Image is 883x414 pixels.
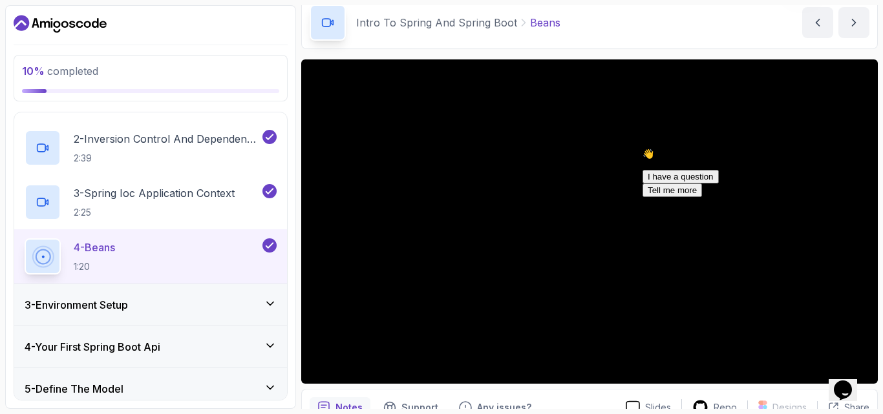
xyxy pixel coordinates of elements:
button: Share [817,401,869,414]
button: next content [838,7,869,38]
p: Intro To Spring And Spring Boot [356,15,517,30]
p: Any issues? [477,401,531,414]
button: 5-Define The Model [14,368,287,409]
button: 2-Inversion Control And Dependency Injection2:39 [25,130,277,166]
p: 2 - Inversion Control And Dependency Injection [74,131,260,147]
button: Tell me more [5,40,65,54]
a: Dashboard [14,14,107,34]
iframe: 5 - Beans [301,59,878,384]
iframe: chat widget [829,362,870,401]
p: 4 - Beans [74,240,115,255]
button: 3-Spring Ioc Application Context2:25 [25,184,277,220]
button: previous content [802,7,833,38]
div: 👋 Hi! How can we help?I have a questionTell me more [5,5,238,54]
p: Slides [645,401,671,414]
p: Repo [714,401,737,414]
button: 3-Environment Setup [14,284,287,326]
p: Beans [530,15,560,30]
iframe: chat widget [637,143,870,356]
a: Slides [615,400,681,414]
span: completed [22,65,98,78]
p: 2:39 [74,152,260,165]
p: 1:20 [74,260,115,273]
p: 2:25 [74,206,235,219]
button: 4-Beans1:20 [25,238,277,274]
p: Designs [772,401,807,414]
button: I have a question [5,26,81,40]
h3: 5 - Define The Model [25,381,123,397]
button: 4-Your First Spring Boot Api [14,326,287,367]
span: 10 % [22,65,45,78]
p: Notes [335,401,363,414]
span: 👋 Hi! How can we help? [5,6,100,16]
p: Support [401,401,438,414]
p: Share [844,401,869,414]
h3: 4 - Your First Spring Boot Api [25,339,160,355]
p: 3 - Spring Ioc Application Context [74,185,235,201]
h3: 3 - Environment Setup [25,297,128,313]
